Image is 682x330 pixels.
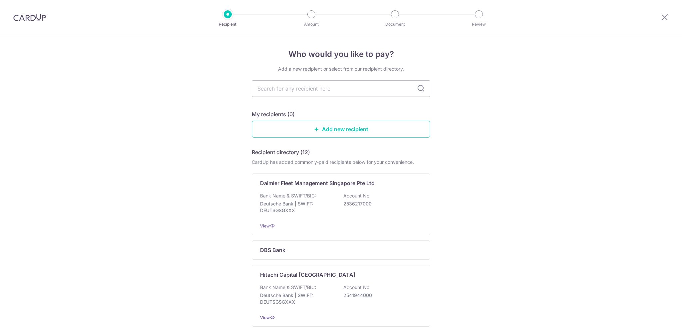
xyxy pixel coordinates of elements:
[252,48,430,60] h4: Who would you like to pay?
[252,121,430,138] a: Add new recipient
[252,159,430,165] div: CardUp has added commonly-paid recipients below for your convenience.
[260,179,375,187] p: Daimler Fleet Management Singapore Pte Ltd
[287,21,336,28] p: Amount
[252,148,310,156] h5: Recipient directory (12)
[260,284,316,291] p: Bank Name & SWIFT/BIC:
[343,284,371,291] p: Account No:
[639,310,675,327] iframe: Opens a widget where you can find more information
[203,21,252,28] p: Recipient
[260,246,285,254] p: DBS Bank
[260,292,335,305] p: Deutsche Bank | SWIFT: DEUTSGSGXXX
[343,292,418,299] p: 2541944000
[252,66,430,72] div: Add a new recipient or select from our recipient directory.
[343,200,418,207] p: 2536217000
[370,21,420,28] p: Document
[13,13,46,21] img: CardUp
[260,315,270,320] a: View
[260,271,355,279] p: Hitachi Capital [GEOGRAPHIC_DATA]
[454,21,504,28] p: Review
[260,200,335,214] p: Deutsche Bank | SWIFT: DEUTSGSGXXX
[260,192,316,199] p: Bank Name & SWIFT/BIC:
[343,192,371,199] p: Account No:
[260,223,270,228] a: View
[252,110,295,118] h5: My recipients (0)
[252,80,430,97] input: Search for any recipient here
